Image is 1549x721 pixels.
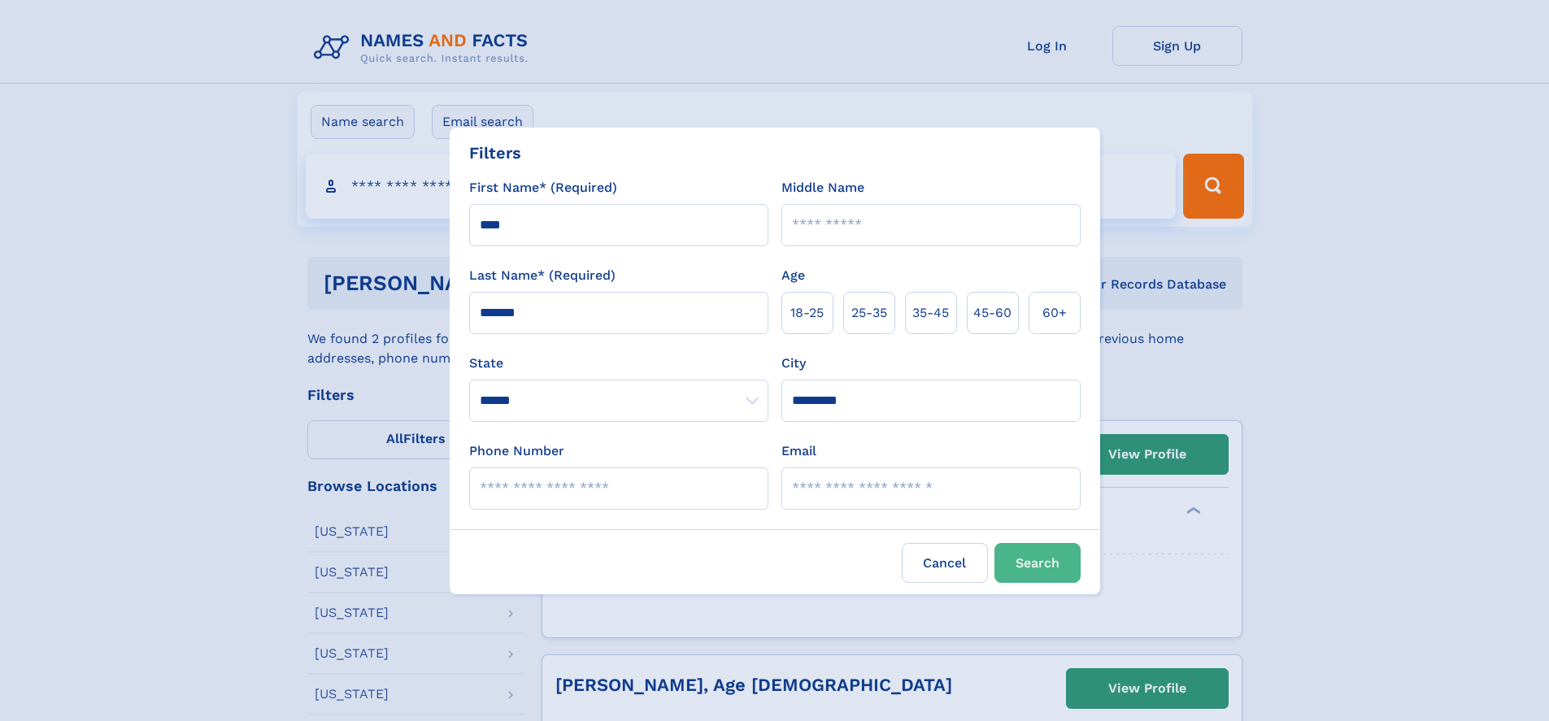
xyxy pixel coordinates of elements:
[790,303,824,323] span: 18‑25
[1042,303,1067,323] span: 60+
[469,354,768,373] label: State
[851,303,887,323] span: 25‑35
[469,266,616,285] label: Last Name* (Required)
[912,303,949,323] span: 35‑45
[469,441,564,461] label: Phone Number
[781,266,805,285] label: Age
[902,543,988,583] label: Cancel
[994,543,1081,583] button: Search
[781,178,864,198] label: Middle Name
[781,354,806,373] label: City
[469,178,617,198] label: First Name* (Required)
[973,303,1012,323] span: 45‑60
[469,141,521,165] div: Filters
[781,441,816,461] label: Email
